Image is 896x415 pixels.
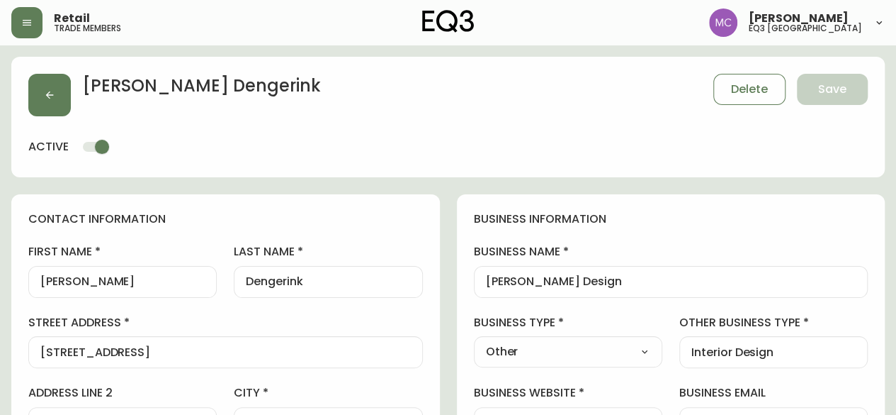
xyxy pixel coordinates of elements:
img: logo [422,10,475,33]
button: Delete [713,74,786,105]
label: address line 2 [28,385,217,401]
label: business email [679,385,868,401]
img: 6dbdb61c5655a9a555815750a11666cc [709,9,737,37]
h4: contact information [28,211,423,227]
h5: trade members [54,24,121,33]
h5: eq3 [GEOGRAPHIC_DATA] [749,24,862,33]
span: Delete [731,82,768,97]
span: [PERSON_NAME] [749,13,849,24]
label: business name [474,244,868,260]
h4: active [28,139,69,155]
label: city [234,385,422,401]
span: Retail [54,13,90,24]
label: last name [234,244,422,260]
label: business website [474,385,662,401]
h4: business information [474,211,868,227]
h2: [PERSON_NAME] Dengerink [82,74,321,105]
label: street address [28,315,423,331]
label: other business type [679,315,868,331]
label: business type [474,315,662,331]
label: first name [28,244,217,260]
